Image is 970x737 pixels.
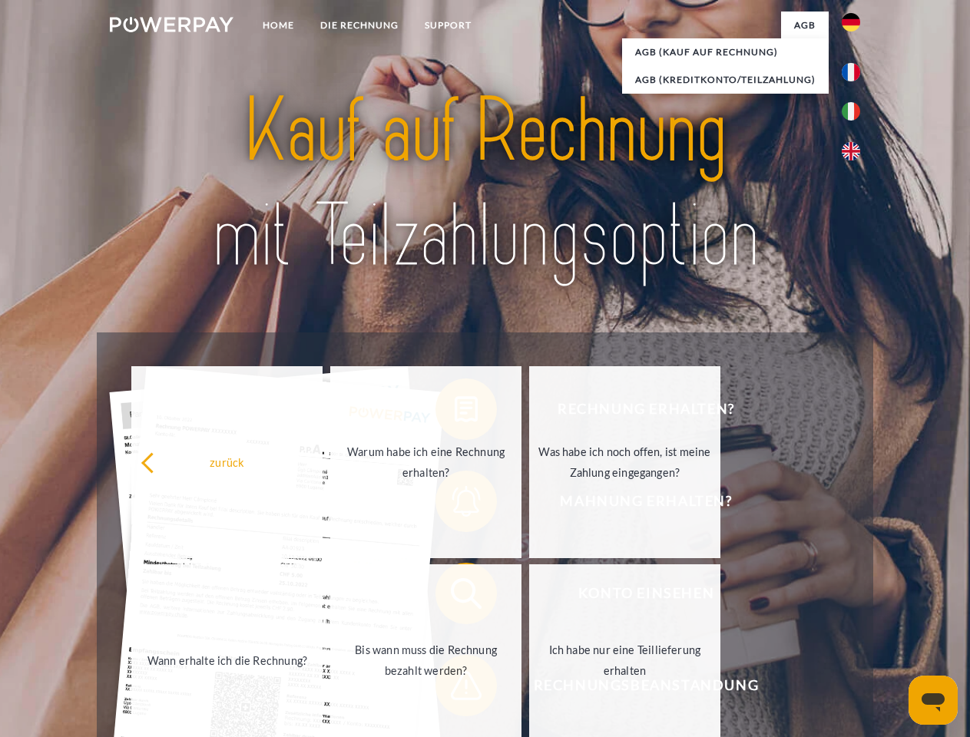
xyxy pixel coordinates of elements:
a: SUPPORT [412,12,485,39]
a: Was habe ich noch offen, ist meine Zahlung eingegangen? [529,366,720,558]
div: Was habe ich noch offen, ist meine Zahlung eingegangen? [538,441,711,483]
div: Bis wann muss die Rechnung bezahlt werden? [339,640,512,681]
a: DIE RECHNUNG [307,12,412,39]
div: Warum habe ich eine Rechnung erhalten? [339,441,512,483]
a: agb [781,12,829,39]
a: AGB (Kauf auf Rechnung) [622,38,829,66]
div: zurück [141,451,313,472]
img: it [842,102,860,121]
img: de [842,13,860,31]
img: title-powerpay_de.svg [147,74,823,294]
iframe: Schaltfläche zum Öffnen des Messaging-Fensters [909,676,958,725]
img: fr [842,63,860,81]
img: en [842,142,860,160]
div: Ich habe nur eine Teillieferung erhalten [538,640,711,681]
div: Wann erhalte ich die Rechnung? [141,649,313,670]
a: Home [250,12,307,39]
img: logo-powerpay-white.svg [110,17,233,32]
a: AGB (Kreditkonto/Teilzahlung) [622,66,829,94]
